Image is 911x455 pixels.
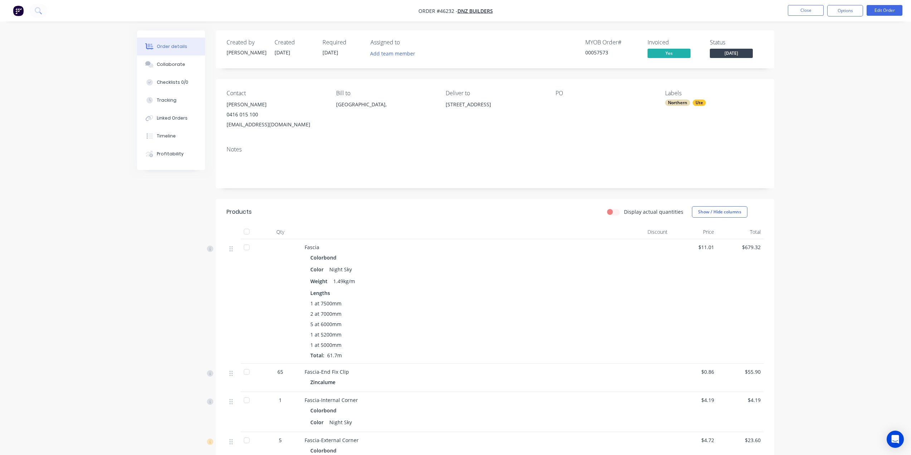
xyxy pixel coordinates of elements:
[137,73,205,91] button: Checklists 0/0
[867,5,902,16] button: Edit Order
[323,39,362,46] div: Required
[157,79,188,86] div: Checklists 0/0
[693,100,706,106] div: Ute
[717,225,764,239] div: Total
[710,49,753,59] button: [DATE]
[370,39,442,46] div: Assigned to
[336,100,434,122] div: [GEOGRAPHIC_DATA],
[279,436,282,444] span: 5
[227,100,325,110] div: [PERSON_NAME]
[673,436,714,444] span: $4.72
[157,133,176,139] div: Timeline
[827,5,863,16] button: Options
[310,341,341,349] span: 1 at 5000mm
[310,264,326,275] div: Color
[720,396,761,404] span: $4.19
[227,90,325,97] div: Contact
[330,276,358,286] div: 1.49kg/m
[673,368,714,376] span: $0.86
[457,8,493,14] a: DNZ Builders
[665,90,763,97] div: Labels
[275,49,290,56] span: [DATE]
[336,90,434,97] div: Bill to
[310,331,341,338] span: 1 at 5200mm
[157,61,185,68] div: Collaborate
[305,368,349,375] span: Fascia-End Fix Clip
[624,225,670,239] div: Discount
[305,437,359,444] span: Fascia-External Corner
[710,39,764,46] div: Status
[585,49,639,56] div: 00057573
[370,49,419,58] button: Add team member
[720,243,761,251] span: $679.32
[585,39,639,46] div: MYOB Order #
[648,39,701,46] div: Invoiced
[692,206,747,218] button: Show / Hide columns
[137,91,205,109] button: Tracking
[277,368,283,376] span: 65
[673,243,714,251] span: $11.01
[446,100,544,122] div: [STREET_ADDRESS]
[665,100,690,106] div: Northern
[157,115,188,121] div: Linked Orders
[310,405,339,416] div: Colorbond
[279,396,282,404] span: 1
[305,244,319,251] span: Fascia
[624,208,683,216] label: Display actual quantities
[366,49,419,58] button: Add team member
[310,377,338,387] div: Zincalume
[648,49,690,58] span: Yes
[887,431,904,448] div: Open Intercom Messenger
[157,43,187,50] div: Order details
[310,289,330,297] span: Lengths
[227,39,266,46] div: Created by
[13,5,24,16] img: Factory
[326,417,355,427] div: Night Sky
[227,100,325,130] div: [PERSON_NAME]0416 015 100[EMAIL_ADDRESS][DOMAIN_NAME]
[137,145,205,163] button: Profitability
[720,436,761,444] span: $23.60
[336,100,434,110] div: [GEOGRAPHIC_DATA],
[227,120,325,130] div: [EMAIL_ADDRESS][DOMAIN_NAME]
[275,39,314,46] div: Created
[259,225,302,239] div: Qty
[310,310,341,318] span: 2 at 7000mm
[788,5,824,16] button: Close
[227,146,764,153] div: Notes
[326,264,355,275] div: Night Sky
[157,151,184,157] div: Profitability
[710,49,753,58] span: [DATE]
[310,300,341,307] span: 1 at 7500mm
[670,225,717,239] div: Price
[446,100,544,110] div: [STREET_ADDRESS]
[137,109,205,127] button: Linked Orders
[137,55,205,73] button: Collaborate
[720,368,761,376] span: $55.90
[157,97,176,103] div: Tracking
[418,8,457,14] span: Order #46232 -
[673,396,714,404] span: $4.19
[323,49,338,56] span: [DATE]
[137,127,205,145] button: Timeline
[310,276,330,286] div: Weight
[310,252,339,263] div: Colorbond
[556,90,654,97] div: PO
[446,90,544,97] div: Deliver to
[324,352,345,359] span: 61.7m
[227,49,266,56] div: [PERSON_NAME]
[310,417,326,427] div: Color
[310,320,341,328] span: 5 at 6000mm
[310,352,324,359] span: Total:
[227,208,252,216] div: Products
[227,110,325,120] div: 0416 015 100
[305,397,358,403] span: Fascia-Internal Corner
[137,38,205,55] button: Order details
